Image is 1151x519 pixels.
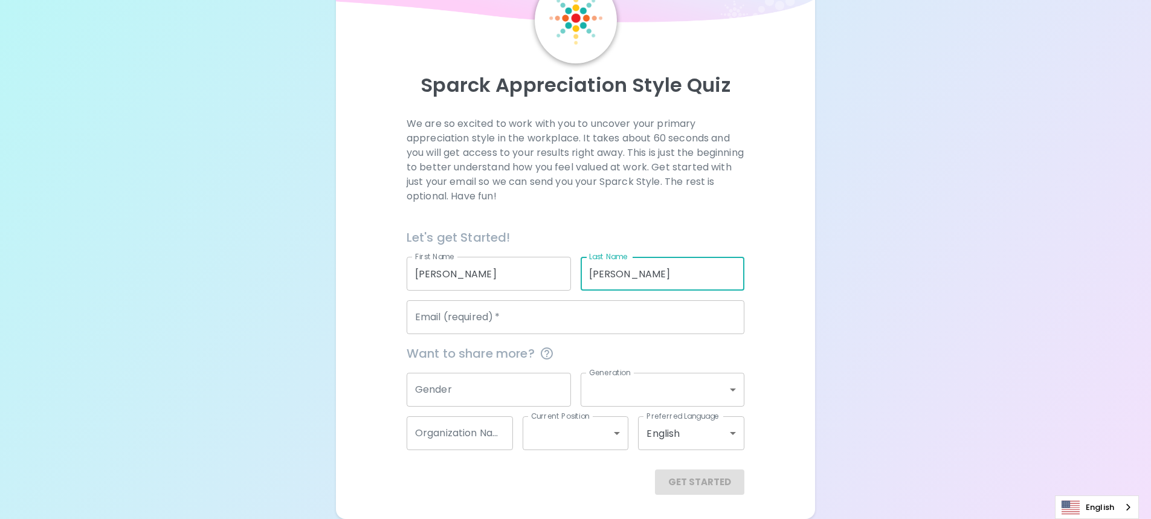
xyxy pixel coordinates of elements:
p: Sparck Appreciation Style Quiz [350,73,801,97]
label: Current Position [531,411,590,421]
div: Language [1055,495,1139,519]
div: English [638,416,744,450]
svg: This information is completely confidential and only used for aggregated appreciation studies at ... [540,346,554,361]
span: Want to share more? [407,344,744,363]
h6: Let's get Started! [407,228,744,247]
aside: Language selected: English [1055,495,1139,519]
label: Last Name [589,251,627,262]
label: Generation [589,367,631,378]
label: First Name [415,251,454,262]
label: Preferred Language [646,411,719,421]
p: We are so excited to work with you to uncover your primary appreciation style in the workplace. I... [407,117,744,204]
a: English [1056,496,1138,518]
